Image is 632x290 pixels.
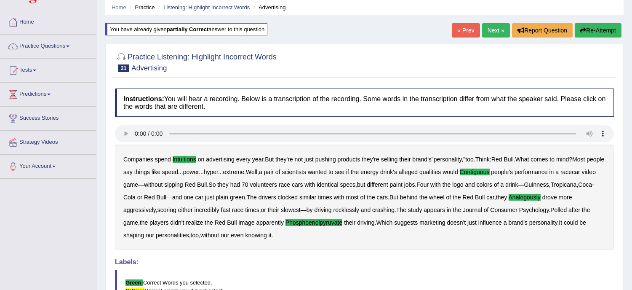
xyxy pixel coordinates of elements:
[155,156,171,163] b: spend
[221,232,229,239] b: our
[380,169,397,175] b: drink's
[372,207,395,213] b: crashing
[340,181,355,188] b: specs
[362,156,379,163] b: they're
[412,156,431,163] b: brand's
[443,181,451,188] b: the
[447,207,451,213] b: in
[419,219,445,226] b: marketing
[208,181,216,188] b: So
[292,181,303,188] b: cars
[582,169,596,175] b: video
[275,169,280,175] b: of
[250,181,277,188] b: volunteers
[172,194,182,201] b: and
[419,169,441,175] b: qualities
[416,181,429,188] b: Four
[265,156,274,163] b: But
[404,181,415,188] b: jobs
[361,207,371,213] b: and
[259,194,276,201] b: drivers
[152,169,160,175] b: like
[144,181,163,188] b: without
[559,219,562,226] b: It
[467,219,477,226] b: just
[307,207,313,213] b: by
[399,169,418,175] b: alleged
[304,156,314,163] b: just
[0,131,96,152] a: Strategy Videos
[115,51,277,72] h2: Practice Listening: Highlight Incorrect Words
[551,181,577,188] b: Tropicana
[315,156,336,163] b: pushing
[357,219,374,226] b: driving
[501,181,504,188] b: a
[123,194,136,201] b: Cola
[173,156,196,163] b: intuitions
[512,23,573,38] button: Report Question
[408,207,422,213] b: study
[146,232,154,239] b: our
[568,207,580,213] b: after
[542,194,557,201] b: drove
[357,181,365,188] b: but
[167,26,209,32] b: partially correct
[318,194,332,201] b: times
[134,169,150,175] b: things
[338,156,360,163] b: products
[346,169,349,175] b: if
[112,4,126,11] a: Home
[582,207,590,213] b: the
[360,194,365,201] b: of
[246,169,257,175] b: Well
[239,219,255,226] b: image
[295,156,303,163] b: not
[230,181,240,188] b: had
[230,194,245,201] b: green
[247,194,257,201] b: The
[0,155,96,176] a: Your Account
[447,219,466,226] b: doesn't
[475,156,490,163] b: Think
[460,169,490,175] b: contiguous
[204,169,218,175] b: hyper
[198,156,205,163] b: on
[123,95,164,102] b: Instructions:
[163,4,250,11] a: Listening: Highlight Incorrect Words
[351,169,359,175] b: the
[491,156,502,163] b: Red
[346,194,358,201] b: most
[430,181,441,188] b: with
[137,194,142,201] b: or
[268,207,279,213] b: their
[367,194,375,201] b: the
[251,3,286,11] li: Advertising
[463,207,482,213] b: Journal
[281,207,301,213] b: slowest
[486,194,494,201] b: car
[529,219,557,226] b: personality
[118,64,129,72] span: 21
[579,219,586,226] b: be
[399,156,411,163] b: their
[184,194,193,201] b: one
[555,169,559,175] b: a
[515,156,529,163] b: What
[197,181,207,188] b: Bull
[0,35,96,56] a: Practice Questions
[115,258,614,266] h4: Labels:
[217,181,228,188] b: they
[299,194,316,201] b: similar
[178,207,193,213] b: either
[482,23,510,38] a: Next »
[314,207,331,213] b: driving
[164,181,183,188] b: sipping
[0,11,96,32] a: Home
[396,207,406,213] b: The
[578,181,592,188] b: Coca
[484,207,489,213] b: of
[123,169,133,175] b: say
[559,194,572,201] b: more
[446,194,451,201] b: of
[278,194,298,201] b: clocked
